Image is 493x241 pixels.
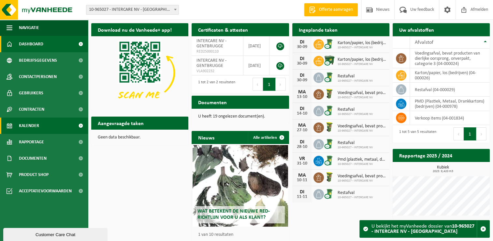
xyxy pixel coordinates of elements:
[196,39,226,49] span: INTERCARE NV - GENTBRUGGE
[338,46,386,50] span: 10-965027 - INTERCARE NV
[198,233,285,237] p: 1 van 10 resultaten
[338,79,373,83] span: 10-965027 - INTERCARE NV
[192,131,221,144] h2: Nieuws
[243,56,269,75] td: [DATE]
[19,20,39,36] span: Navigatie
[410,83,490,97] td: restafval (04-000029)
[19,134,44,150] span: Rapportage
[296,78,309,83] div: 30-09
[324,88,335,99] img: WB-0060-HPE-GN-50
[324,138,335,149] img: WB-0240-CU
[296,123,309,128] div: MA
[243,36,269,56] td: [DATE]
[19,183,72,199] span: Acceptatievoorwaarden
[338,146,373,150] span: 10-965027 - INTERCARE NV
[338,90,386,96] span: Voedingsafval, bevat producten van dierlijke oorsprong, onverpakt, categorie 3
[296,61,309,66] div: 30-09
[196,58,226,68] span: INTERCARE NV - GENTBRUGGE
[393,23,441,36] h2: Uw afvalstoffen
[338,157,386,162] span: Pmd (plastiek, metaal, drankkartons) (bedrijven)
[296,128,309,133] div: 27-10
[296,145,309,149] div: 28-10
[317,7,355,13] span: Offerte aanvragen
[338,124,386,129] span: Voedingsafval, bevat producten van dierlijke oorsprong, onverpakt, categorie 3
[248,131,288,144] a: Alle artikelen
[19,52,57,69] span: Bedrijfsgegevens
[338,179,386,183] span: 10-965027 - INTERCARE NV
[193,145,288,227] a: Wat betekent de nieuwe RED-richtlijn voor u als klant?
[296,111,309,116] div: 14-10
[91,117,150,129] h2: Aangevraagde taken
[195,77,235,91] div: 1 tot 2 van 2 resultaten
[19,167,49,183] span: Product Shop
[192,23,254,36] h2: Certificaten & attesten
[393,149,459,162] h2: Rapportage 2025 / 2024
[19,101,44,118] span: Contracten
[338,57,386,62] span: Karton/papier, los (bedrijven)
[296,195,309,199] div: 11-11
[338,74,373,79] span: Restafval
[415,40,433,45] span: Afvalstof
[324,155,335,166] img: WB-0240-CU
[338,40,386,46] span: Karton/papier, los (bedrijven)
[192,96,233,108] h2: Documenten
[296,45,309,49] div: 30-09
[296,56,309,61] div: DI
[86,5,179,14] span: 10-965027 - INTERCARE NV - GENTBRUGGE
[324,72,335,83] img: WB-0240-CU
[91,36,188,109] img: Download de VHEPlus App
[263,78,276,91] button: 1
[296,95,309,99] div: 13-10
[3,227,109,241] iframe: chat widget
[410,111,490,125] td: verkoop items (04-001834)
[410,97,490,111] td: PMD (Plastiek, Metaal, Drankkartons) (bedrijven) (04-000978)
[441,162,489,175] a: Bekijk rapportage
[86,5,179,15] span: 10-965027 - INTERCARE NV - GENTBRUGGE
[296,178,309,183] div: 10-11
[19,118,39,134] span: Kalender
[324,121,335,133] img: WB-0060-HPE-GN-50
[338,129,386,133] span: 10-965027 - INTERCARE NV
[338,174,386,179] span: Voedingsafval, bevat producten van dierlijke oorsprong, onverpakt, categorie 3
[98,135,182,140] p: Geen data beschikbaar.
[19,36,43,52] span: Dashboard
[324,38,335,49] img: WB-0240-CU
[338,190,373,196] span: Restafval
[296,73,309,78] div: DI
[276,78,286,91] button: Next
[196,49,238,54] span: RED25000110
[196,69,238,74] span: VLA902232
[253,78,263,91] button: Previous
[324,55,335,66] img: WB-1100-CU
[453,127,464,140] button: Previous
[296,139,309,145] div: DI
[338,62,386,66] span: 10-965027 - INTERCARE NV
[19,150,47,167] span: Documenten
[338,140,373,146] span: Restafval
[338,162,386,166] span: 10-965027 - INTERCARE NV
[324,105,335,116] img: WB-0240-CU
[396,170,490,173] span: 2025: 9,420 m3
[410,68,490,83] td: karton/papier, los (bedrijven) (04-000026)
[304,3,358,16] a: Offerte aanvragen
[296,173,309,178] div: MA
[338,107,373,112] span: Restafval
[19,69,57,85] span: Contactpersonen
[396,127,436,141] div: 1 tot 5 van 5 resultaten
[371,224,474,234] strong: 10-965027 - INTERCARE NV - [GEOGRAPHIC_DATA]
[371,220,477,237] div: U bekijkt het myVanheede dossier van
[296,156,309,161] div: VR
[396,165,490,173] h3: Kubiek
[410,49,490,68] td: voedingsafval, bevat producten van dierlijke oorsprong, onverpakt, categorie 3 (04-000024)
[197,209,270,220] span: Wat betekent de nieuwe RED-richtlijn voor u als klant?
[19,85,43,101] span: Gebruikers
[296,106,309,111] div: DI
[296,189,309,195] div: DI
[198,114,282,119] p: U heeft 19 ongelezen document(en).
[292,23,344,36] h2: Ingeplande taken
[338,196,373,200] span: 10-965027 - INTERCARE NV
[91,23,178,36] h2: Download nu de Vanheede+ app!
[296,40,309,45] div: DI
[324,171,335,183] img: WB-0060-HPE-GN-50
